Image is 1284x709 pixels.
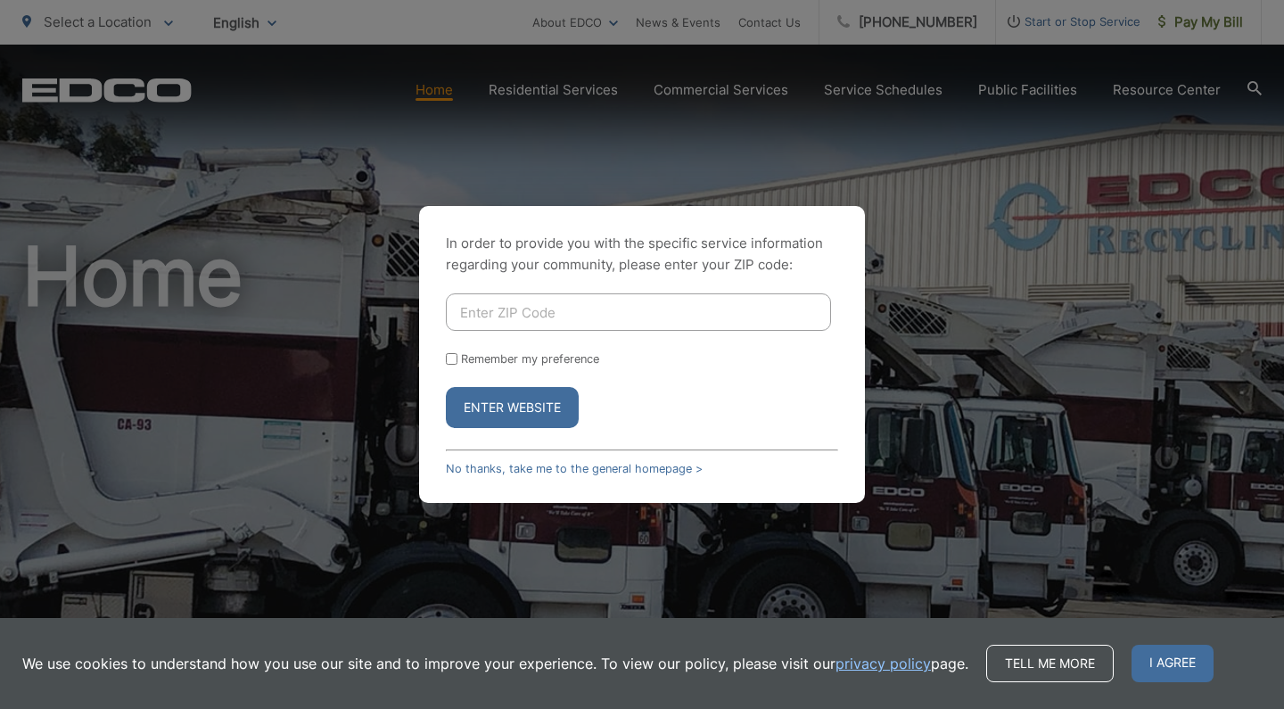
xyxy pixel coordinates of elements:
[1132,645,1214,682] span: I agree
[22,653,968,674] p: We use cookies to understand how you use our site and to improve your experience. To view our pol...
[446,462,703,475] a: No thanks, take me to the general homepage >
[446,293,831,331] input: Enter ZIP Code
[461,352,599,366] label: Remember my preference
[446,387,579,428] button: Enter Website
[835,653,931,674] a: privacy policy
[446,233,838,276] p: In order to provide you with the specific service information regarding your community, please en...
[986,645,1114,682] a: Tell me more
